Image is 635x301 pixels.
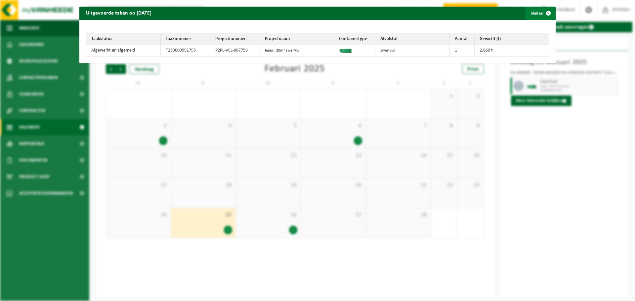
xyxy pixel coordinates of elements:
th: Containertype [334,33,375,45]
th: Afvalstof [375,33,450,45]
td: 1 [450,45,475,56]
h2: Uitgevoerde taken op [DATE] [79,7,158,19]
th: Taaknummer [161,33,210,45]
td: zwerfvuil [375,45,450,56]
td: Ieper : 20m³ zwerfvuil [260,45,334,56]
td: P2PL-VEL-087756 [210,45,260,56]
button: Sluiten [526,7,555,20]
th: Aantal [450,33,475,45]
th: Projectnaam [260,33,334,45]
td: T250000591795 [161,45,210,56]
td: 2,660 t [475,45,549,56]
th: Gewicht (t) [475,33,549,45]
th: Taakstatus [86,33,161,45]
img: HK-XC-20-GN-00 [339,47,352,53]
td: Afgewerkt en afgemeld [86,45,161,56]
th: Projectnummer [210,33,260,45]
